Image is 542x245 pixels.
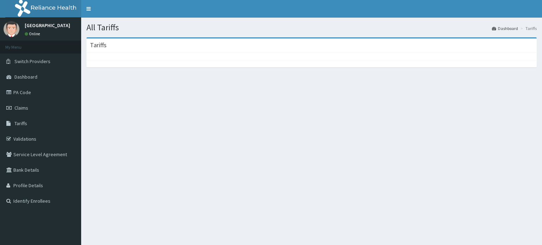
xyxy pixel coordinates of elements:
[492,25,518,31] a: Dashboard
[14,120,27,127] span: Tariffs
[14,74,37,80] span: Dashboard
[25,31,42,36] a: Online
[86,23,537,32] h1: All Tariffs
[25,23,70,28] p: [GEOGRAPHIC_DATA]
[14,105,28,111] span: Claims
[14,58,50,65] span: Switch Providers
[4,21,19,37] img: User Image
[90,42,107,48] h3: Tariffs
[519,25,537,31] li: Tariffs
